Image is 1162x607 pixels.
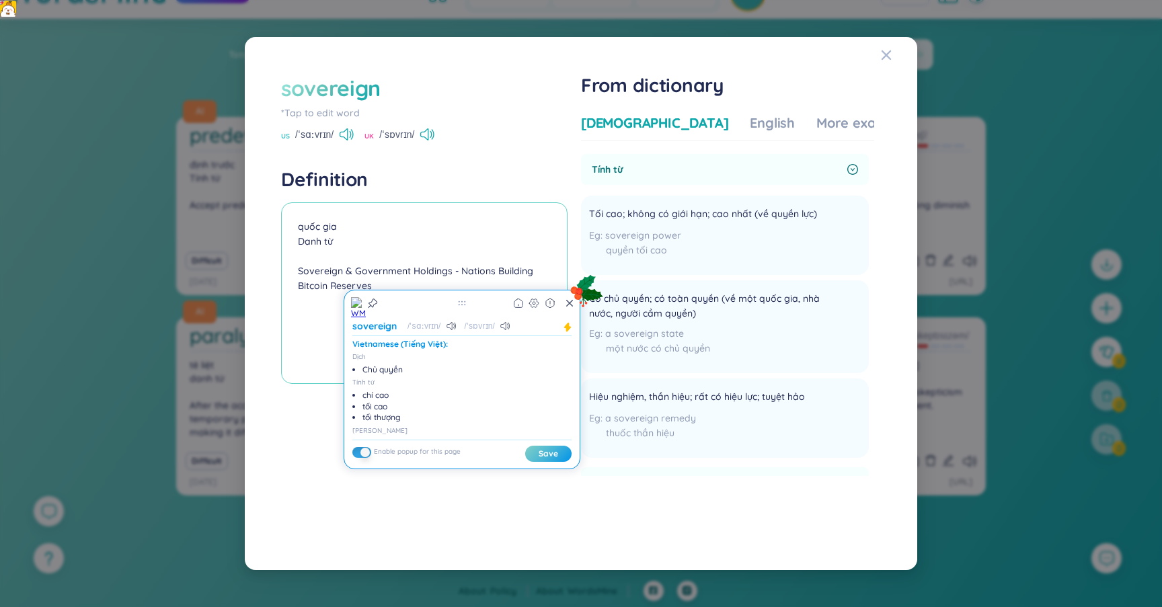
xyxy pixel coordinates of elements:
div: [DEMOGRAPHIC_DATA] [581,114,728,132]
span: US [281,131,290,142]
div: *Tap to edit word [281,106,568,120]
div: quyền tối cao [589,243,835,257]
span: /ˈsɒvrɪn/ [379,127,414,142]
div: More examples [816,114,914,132]
div: English [750,114,795,132]
span: UK [364,131,374,142]
h1: From dictionary [581,73,874,97]
h4: Definition [281,167,568,192]
span: Danh từ [592,475,842,490]
span: sovereign power [605,229,681,241]
span: a sovereign remedy [605,412,696,424]
span: /ˈsɑːvrɪn/ [295,127,334,142]
textarea: quốc gia Danh từ Sovereign & Government Holdings - Nations Building Bitcoin Reserves [281,202,568,384]
div: sovereign [281,73,381,103]
span: Tối cao; không có giới hạn; cao nhất (về quyền lực) [589,206,817,222]
button: Close [881,37,917,73]
span: Hiệu nghiệm, thần hiệu; rất có hiệu lực; tuyệt hảo [589,389,805,405]
div: một nước có chủ quyền [589,341,861,356]
span: right-circle [847,164,858,175]
span: a sovereign state [605,327,684,339]
span: Có chủ quyền; có toàn quyền (về một quốc gia, nhà nước, người cầm quyền) [589,291,843,321]
div: thuốc thần hiệu [589,426,822,440]
span: Tính từ [592,162,842,177]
